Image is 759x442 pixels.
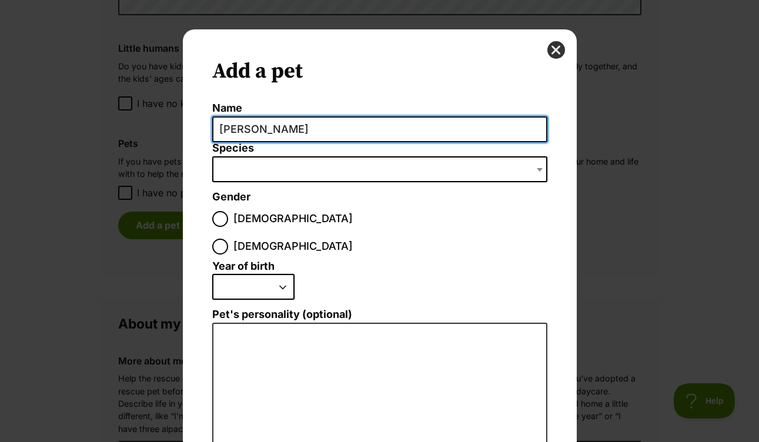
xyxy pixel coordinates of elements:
[233,239,353,255] span: [DEMOGRAPHIC_DATA]
[212,59,547,85] h2: Add a pet
[547,41,565,59] button: close
[212,142,547,155] label: Species
[212,102,547,115] label: Name
[212,260,275,273] label: Year of birth
[212,309,547,321] label: Pet's personality (optional)
[233,211,353,227] span: [DEMOGRAPHIC_DATA]
[212,191,250,203] label: Gender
